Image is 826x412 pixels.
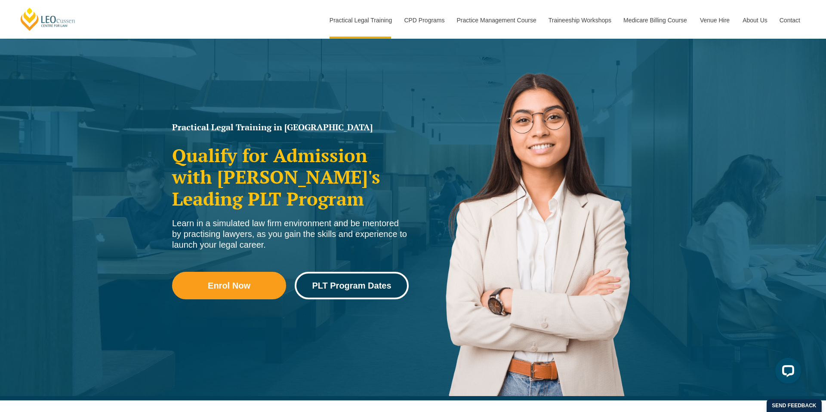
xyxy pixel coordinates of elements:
[398,2,450,39] a: CPD Programs
[617,2,693,39] a: Medicare Billing Course
[542,2,617,39] a: Traineeship Workshops
[312,281,391,290] span: PLT Program Dates
[736,2,773,39] a: About Us
[19,7,77,31] a: [PERSON_NAME] Centre for Law
[323,2,398,39] a: Practical Legal Training
[450,2,542,39] a: Practice Management Course
[773,2,807,39] a: Contact
[172,145,409,209] h2: Qualify for Admission with [PERSON_NAME]'s Leading PLT Program
[172,218,409,250] div: Learn in a simulated law firm environment and be mentored by practising lawyers, as you gain the ...
[172,272,286,299] a: Enrol Now
[693,2,736,39] a: Venue Hire
[295,272,409,299] a: PLT Program Dates
[208,281,250,290] span: Enrol Now
[768,354,804,390] iframe: LiveChat chat widget
[172,123,409,132] h1: Practical Legal Training in [GEOGRAPHIC_DATA]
